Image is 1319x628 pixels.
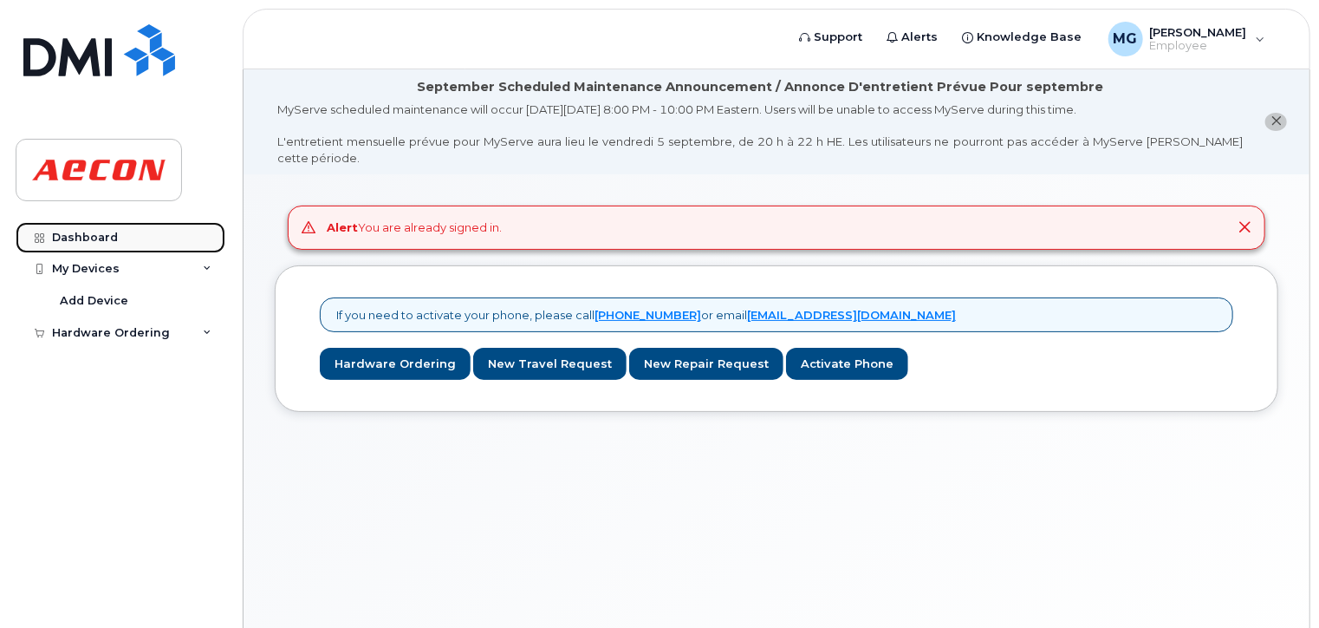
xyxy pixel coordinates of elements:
button: close notification [1265,113,1287,131]
a: New Repair Request [629,348,783,380]
a: Activate Phone [786,348,908,380]
a: New Travel Request [473,348,627,380]
a: [EMAIL_ADDRESS][DOMAIN_NAME] [747,308,956,322]
strong: Alert [328,220,359,234]
a: Hardware Ordering [320,348,471,380]
div: September Scheduled Maintenance Announcement / Annonce D'entretient Prévue Pour septembre [417,78,1103,96]
div: MyServe scheduled maintenance will occur [DATE][DATE] 8:00 PM - 10:00 PM Eastern. Users will be u... [277,101,1243,166]
div: You are already signed in. [328,219,503,236]
p: If you need to activate your phone, please call or email [336,307,956,324]
a: [PHONE_NUMBER] [595,308,701,322]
